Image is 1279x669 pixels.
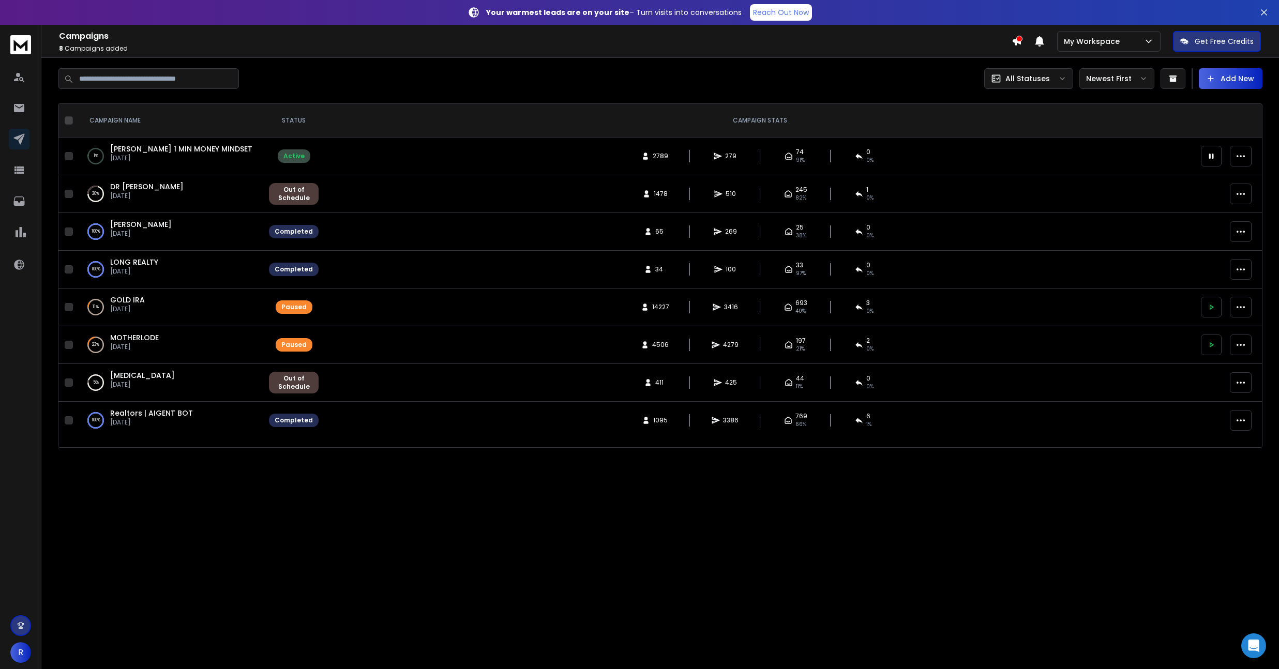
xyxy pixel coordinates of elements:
p: – Turn visits into conversations [486,7,742,18]
span: 245 [795,186,807,194]
span: 0 [866,223,870,232]
th: CAMPAIGN STATS [325,104,1195,138]
span: 0 [866,374,870,383]
p: 100 % [92,264,100,275]
span: 34 [655,265,666,273]
p: [DATE] [110,418,193,427]
td: 1%[PERSON_NAME] 1 MIN MONEY MINDSET[DATE] [77,138,263,175]
span: 411 [655,378,666,387]
span: 65 [655,227,666,236]
p: 5 % [93,377,99,388]
span: 4506 [652,341,669,349]
p: 1 % [94,151,98,161]
span: 0 [866,148,870,156]
p: 23 % [92,340,99,350]
span: 6 [866,412,870,420]
span: 269 [725,227,737,236]
p: 30 % [92,189,99,199]
p: Reach Out Now [753,7,809,18]
span: 197 [796,337,806,345]
span: 8 [59,44,63,53]
td: 30%DR [PERSON_NAME][DATE] [77,175,263,213]
th: STATUS [263,104,325,138]
td: 23%MOTHERLODE[DATE] [77,326,263,364]
span: 3416 [724,303,738,311]
p: [DATE] [110,305,145,313]
a: GOLD IRA [110,295,145,305]
span: 510 [726,190,736,198]
div: Out of Schedule [275,374,313,391]
a: MOTHERLODE [110,332,159,343]
span: 3386 [723,416,739,424]
span: 66 % [795,420,806,429]
span: 0 % [866,194,874,202]
div: Completed [275,416,313,424]
span: 2 [866,337,870,345]
span: 769 [795,412,807,420]
p: My Workspace [1064,36,1124,47]
p: All Statuses [1005,73,1050,84]
span: 0 % [866,156,874,164]
p: [DATE] [110,267,158,276]
p: 100 % [92,415,100,425]
span: 0 [866,261,870,269]
p: [DATE] [110,192,184,200]
span: DR [PERSON_NAME] [110,181,184,192]
p: [DATE] [110,343,159,351]
p: [DATE] [110,381,175,389]
p: 100 % [92,226,100,237]
a: [MEDICAL_DATA] [110,370,175,381]
p: [DATE] [110,230,172,238]
span: 1095 [653,416,668,424]
span: 0 % [866,383,874,391]
div: Out of Schedule [275,186,313,202]
p: 11 % [93,302,99,312]
p: Get Free Credits [1195,36,1254,47]
span: 3 [866,299,870,307]
td: 100%LONG REALTY[DATE] [77,251,263,288]
p: [DATE] [110,154,252,162]
a: Realtors | AIGENT BOT [110,408,193,418]
span: 21 % [796,345,805,353]
td: 100%[PERSON_NAME][DATE] [77,213,263,251]
img: logo [10,35,31,54]
span: 2789 [653,152,668,160]
a: LONG REALTY [110,257,158,267]
td: 5%[MEDICAL_DATA][DATE] [77,364,263,402]
span: 91 % [796,156,805,164]
span: 82 % [795,194,806,202]
span: 40 % [795,307,806,315]
span: 0 % [866,345,874,353]
span: 0 % [866,307,874,315]
span: 1 % [866,420,871,429]
button: Add New [1199,68,1262,89]
div: Paused [281,303,307,311]
button: R [10,642,31,663]
span: 0 % [866,269,874,278]
span: 38 % [796,232,806,240]
span: 0 % [866,232,874,240]
strong: Your warmest leads are on your site [486,7,629,18]
p: Campaigns added [59,44,1012,53]
td: 11%GOLD IRA[DATE] [77,288,263,326]
h1: Campaigns [59,30,1012,42]
td: 100%Realtors | AIGENT BOT[DATE] [77,402,263,439]
a: [PERSON_NAME] 1 MIN MONEY MINDSET [110,144,252,154]
span: 279 [725,152,736,160]
span: 33 [796,261,803,269]
span: 74 [796,148,804,156]
a: [PERSON_NAME] [110,219,172,230]
span: 425 [725,378,737,387]
div: Completed [275,227,313,236]
th: CAMPAIGN NAME [77,104,263,138]
span: 44 [796,374,804,383]
a: Reach Out Now [750,4,812,21]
